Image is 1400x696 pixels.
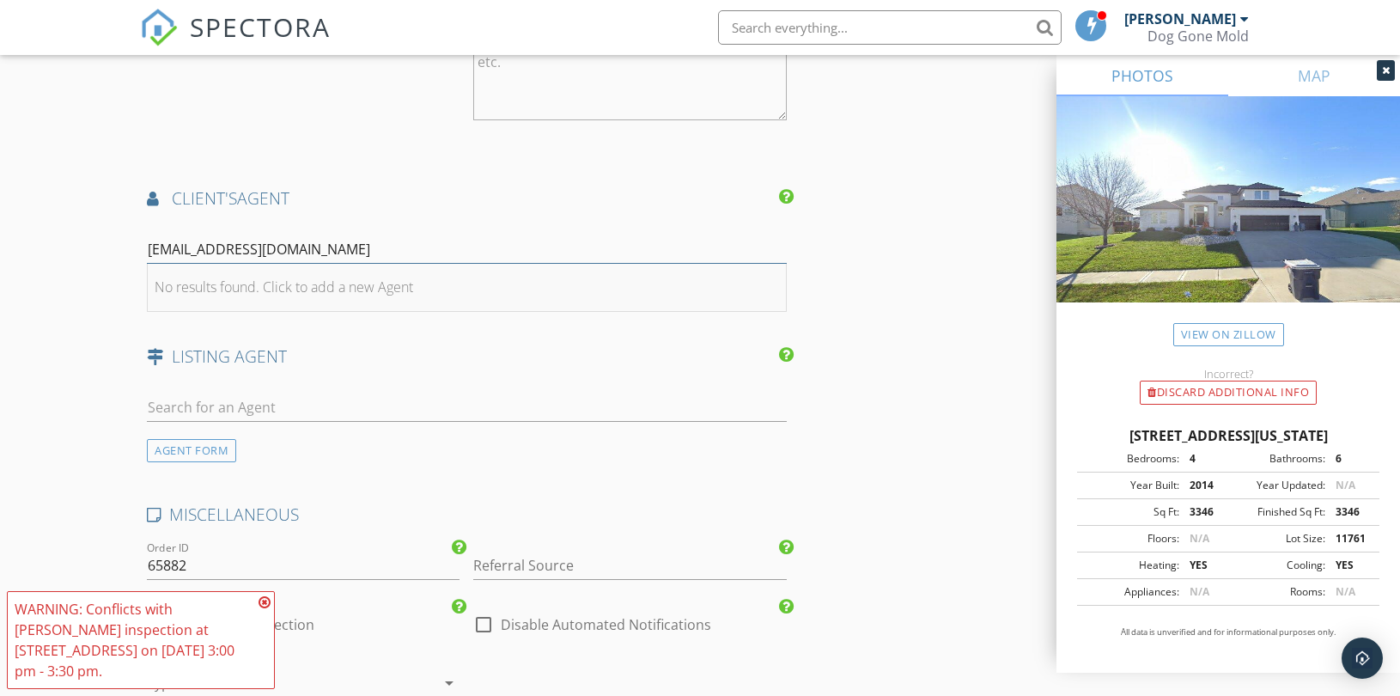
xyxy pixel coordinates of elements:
[718,10,1062,45] input: Search everything...
[1336,584,1355,599] span: N/A
[1325,558,1374,573] div: YES
[1228,451,1325,467] div: Bathrooms:
[1082,584,1179,600] div: Appliances:
[1082,478,1179,493] div: Year Built:
[147,504,787,526] h4: MISCELLANEOUS
[1228,584,1325,600] div: Rooms:
[1325,451,1374,467] div: 6
[1325,531,1374,546] div: 11761
[147,439,236,462] div: AGENT FORM
[1082,531,1179,546] div: Floors:
[190,9,331,45] span: SPECTORA
[1228,531,1325,546] div: Lot Size:
[1190,584,1209,599] span: N/A
[1228,55,1400,96] a: MAP
[1140,381,1317,405] div: Discard Additional info
[1228,558,1325,573] div: Cooling:
[15,599,253,681] div: WARNING: Conflicts with [PERSON_NAME] inspection at [STREET_ADDRESS] on [DATE] 3:00 pm - 3:30 pm.
[1056,55,1228,96] a: PHOTOS
[1190,531,1209,546] span: N/A
[1173,323,1284,346] a: View on Zillow
[1124,10,1236,27] div: [PERSON_NAME]
[1342,638,1383,679] div: Open Intercom Messenger
[1179,478,1228,493] div: 2014
[1179,504,1228,520] div: 3346
[1336,478,1355,492] span: N/A
[1056,96,1400,344] img: streetview
[1179,451,1228,467] div: 4
[1056,367,1400,381] div: Incorrect?
[1228,478,1325,493] div: Year Updated:
[501,616,711,633] label: Disable Automated Notifications
[1082,451,1179,467] div: Bedrooms:
[439,673,460,693] i: arrow_drop_down
[1325,504,1374,520] div: 3346
[172,186,237,210] span: client's
[1077,425,1379,446] div: [STREET_ADDRESS][US_STATE]
[473,552,786,580] input: Referral Source
[140,9,178,46] img: The Best Home Inspection Software - Spectora
[1077,626,1379,638] p: All data is unverified and for informational purposes only.
[1147,27,1249,45] div: Dog Gone Mold
[147,187,787,210] h4: AGENT
[155,277,413,297] div: No results found. Click to add a new Agent
[140,23,331,59] a: SPECTORA
[147,394,787,422] input: Search for an Agent
[1082,504,1179,520] div: Sq Ft:
[147,345,787,368] h4: LISTING AGENT
[1179,558,1228,573] div: YES
[147,235,787,264] input: Search for an Agent
[1228,504,1325,520] div: Finished Sq Ft:
[1082,558,1179,573] div: Heating:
